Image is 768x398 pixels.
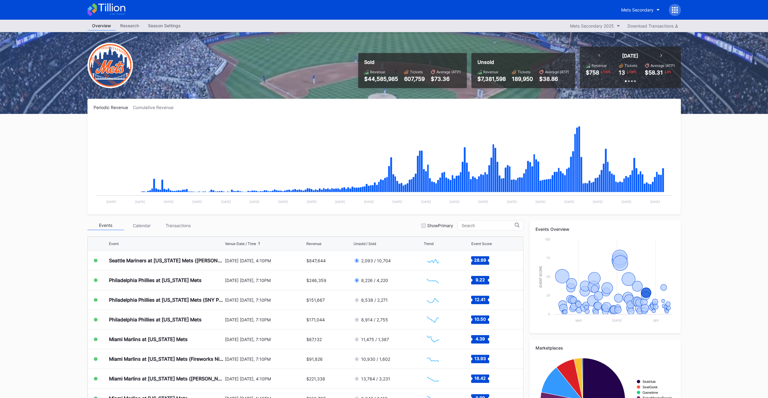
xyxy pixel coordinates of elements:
[192,200,202,204] text: [DATE]
[225,241,256,246] div: Venue Date / Time
[109,336,188,342] div: Miami Marlins at [US_STATE] Mets
[592,63,607,68] div: Revenue
[476,336,485,341] text: 4.39
[225,337,305,342] div: [DATE] [DATE], 7:10PM
[625,63,637,68] div: Tickets
[87,21,116,31] div: Overview
[361,297,388,303] div: 8,538 / 2,271
[564,200,574,204] text: [DATE]
[478,200,488,204] text: [DATE]
[109,241,119,246] div: Event
[536,236,675,327] svg: Chart title
[507,200,517,204] text: [DATE]
[106,200,116,204] text: [DATE]
[476,277,485,282] text: 9.22
[421,200,431,204] text: [DATE]
[431,76,461,82] div: $73.36
[306,337,322,342] div: $67,132
[364,200,374,204] text: [DATE]
[221,200,231,204] text: [DATE]
[370,70,385,74] div: Revenue
[546,256,550,260] text: 75
[225,357,305,362] div: [DATE] [DATE], 7:10PM
[628,69,637,74] div: 100 %
[617,4,664,15] button: Mets Secondary
[651,63,675,68] div: Average (ATP)
[474,376,486,381] text: 16.42
[424,371,442,386] svg: Chart title
[570,23,614,28] div: Mets Secondary 2025
[474,356,486,361] text: 13.93
[586,69,599,76] div: $758
[592,200,602,204] text: [DATE]
[545,70,569,74] div: Average (ATP)
[306,297,325,303] div: $151,667
[477,76,506,82] div: $7,381,598
[575,319,582,322] text: May
[306,258,326,263] div: $847,644
[621,7,654,12] div: Mets Secondary
[545,237,550,241] text: 100
[548,312,550,316] text: 0
[602,69,611,74] div: 100 %
[116,21,143,31] a: Research
[225,278,305,283] div: [DATE] [DATE], 7:10PM
[622,53,638,59] div: [DATE]
[424,292,442,307] svg: Chart title
[539,76,569,82] div: $38.86
[160,221,196,230] div: Transactions
[471,241,492,246] div: Event Score
[437,70,461,74] div: Average (ATP)
[361,357,390,362] div: 10,930 / 1,602
[361,258,391,263] div: 2,093 / 10,704
[424,332,442,347] svg: Chart title
[404,76,425,82] div: 607,759
[642,380,656,383] text: StubHub
[361,376,390,381] div: 13,764 / 3,231
[306,357,323,362] div: $91,826
[361,317,388,322] div: 8,914 / 2,755
[424,273,442,288] svg: Chart title
[94,118,675,208] svg: Chart title
[424,253,442,268] svg: Chart title
[306,278,326,283] div: $246,359
[94,105,133,110] div: Periodic Revenue
[163,200,173,204] text: [DATE]
[133,105,178,110] div: Cumulative Revenue
[109,257,223,264] div: Seattle Mariners at [US_STATE] Mets ([PERSON_NAME] Bobblehead Giveaway)
[249,200,259,204] text: [DATE]
[124,221,160,230] div: Calendar
[361,278,388,283] div: 8,226 / 4,220
[621,200,631,204] text: [DATE]
[364,59,461,65] div: Sold
[116,21,143,30] div: Research
[143,21,185,31] a: Season Settings
[450,200,460,204] text: [DATE]
[109,277,202,283] div: Philadelphia Phillies at [US_STATE] Mets
[653,319,658,322] text: Sep
[87,43,133,88] img: New-York-Mets-Transparent.png
[427,223,453,228] div: Show Primary
[612,319,622,322] text: [DATE]
[625,22,681,30] button: Download Transactions
[278,200,288,204] text: [DATE]
[306,317,325,322] div: $171,044
[512,76,533,82] div: 189,950
[546,275,550,278] text: 50
[392,200,402,204] text: [DATE]
[135,200,145,204] text: [DATE]
[225,317,305,322] div: [DATE] [DATE], 7:10PM
[306,241,321,246] div: Revenue
[109,317,202,323] div: Philadelphia Phillies at [US_STATE] Mets
[567,22,623,30] button: Mets Secondary 2025
[474,257,486,263] text: 28.69
[424,351,442,366] svg: Chart title
[483,70,498,74] div: Revenue
[619,69,625,76] div: 13
[109,376,223,382] div: Miami Marlins at [US_STATE] Mets ([PERSON_NAME] Giveaway)
[474,317,486,322] text: 10.50
[536,227,675,232] div: Events Overview
[539,266,542,287] text: Event Score
[306,200,316,204] text: [DATE]
[477,59,569,65] div: Unsold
